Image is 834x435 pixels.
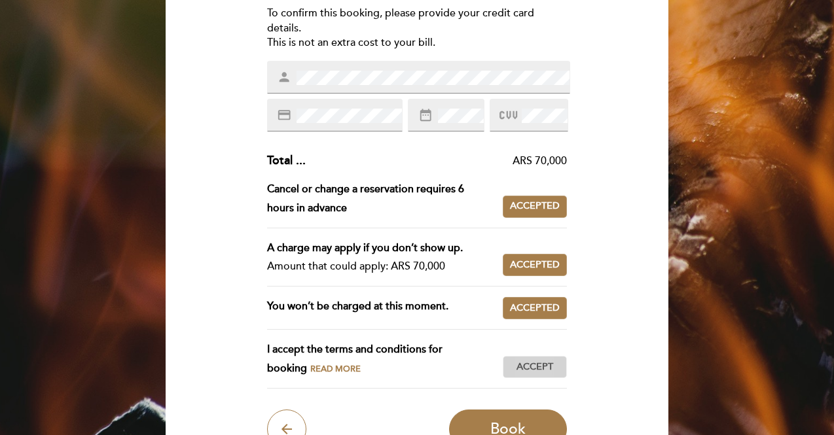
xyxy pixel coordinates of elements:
span: Accepted [510,258,560,272]
button: Accepted [503,196,567,218]
span: Read more [310,364,361,374]
div: A charge may apply if you don’t show up. [267,239,493,258]
button: Accept [503,356,567,378]
span: Accepted [510,200,560,213]
span: Accepted [510,302,560,315]
div: To confirm this booking, please provide your credit card details. This is not an extra cost to yo... [267,6,568,51]
span: Accept [517,360,553,374]
button: Accepted [503,254,567,276]
button: Accepted [503,297,567,319]
div: Amount that could apply: ARS 70,000 [267,257,493,276]
i: date_range [418,108,433,122]
div: ARS 70,000 [306,154,568,169]
div: I accept the terms and conditions for booking [267,340,503,378]
div: You won’t be charged at this moment. [267,297,503,319]
span: Total ... [267,153,306,167]
div: Cancel or change a reservation requires 6 hours in advance [267,180,503,218]
i: credit_card [277,108,291,122]
i: person [277,70,291,84]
